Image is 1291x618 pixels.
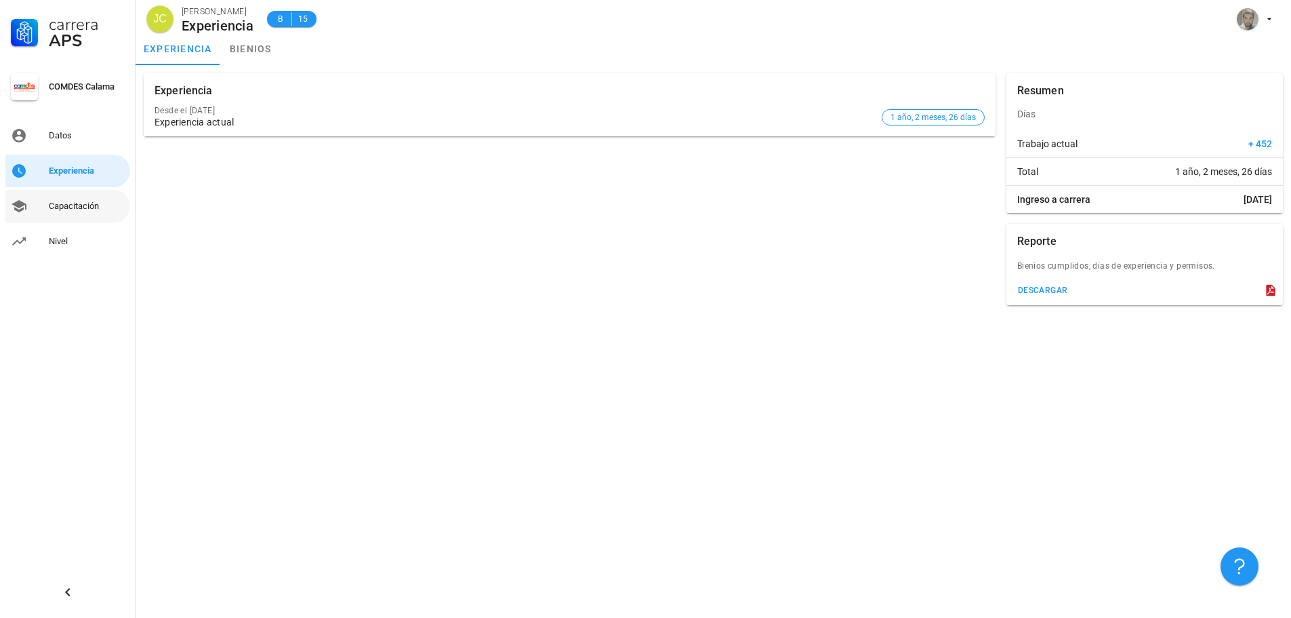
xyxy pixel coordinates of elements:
[1248,137,1272,151] span: + 452
[182,5,253,18] div: [PERSON_NAME]
[1006,98,1283,130] div: Días
[1017,224,1057,259] div: Reporte
[49,201,125,212] div: Capacitación
[155,73,213,109] div: Experiencia
[1017,193,1090,206] span: Ingreso a carrera
[1017,165,1038,178] span: Total
[146,5,173,33] div: avatar
[890,110,976,125] span: 1 año, 2 meses, 26 días
[220,33,281,65] a: bienios
[182,18,253,33] div: Experiencia
[5,119,130,152] a: Datos
[1012,281,1073,300] button: descargar
[153,5,167,33] span: JC
[155,106,876,115] div: Desde el [DATE]
[275,12,286,26] span: B
[49,236,125,247] div: Nivel
[5,225,130,258] a: Nivel
[1017,286,1068,295] div: descargar
[5,190,130,223] a: Capacitación
[49,16,125,33] div: Carrera
[1175,165,1272,178] span: 1 año, 2 meses, 26 días
[1017,73,1064,109] div: Resumen
[5,155,130,187] a: Experiencia
[49,33,125,49] div: APS
[49,166,125,176] div: Experiencia
[49,130,125,141] div: Datos
[1244,193,1272,206] span: [DATE]
[1237,8,1258,30] div: avatar
[155,117,876,128] div: Experiencia actual
[49,81,125,92] div: COMDES Calama
[1017,137,1078,151] span: Trabajo actual
[1006,259,1283,281] div: Bienios cumplidos, dias de experiencia y permisos.
[136,33,220,65] a: experiencia
[298,12,308,26] span: 15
